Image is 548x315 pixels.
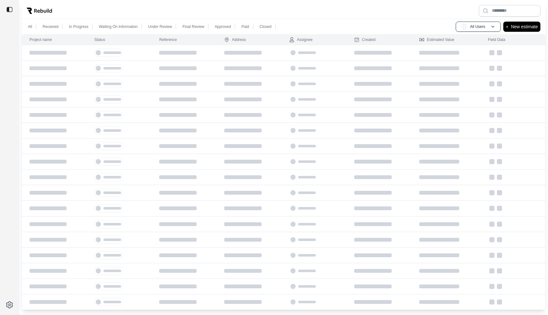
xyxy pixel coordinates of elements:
button: AUAll Users [456,22,501,32]
p: Final Review [182,24,204,29]
p: All [28,24,32,29]
p: In Progress [69,24,88,29]
div: Reference [159,37,177,42]
p: Closed [260,24,271,29]
p: + [506,23,508,30]
div: Address [224,37,246,42]
img: toggle sidebar [6,6,13,13]
div: Estimated Value [419,37,454,42]
div: Field Data [488,37,506,42]
p: New estimate [511,23,538,30]
p: Paid [241,24,249,29]
div: Assignee [289,37,312,42]
div: Created [354,37,375,42]
p: Waiting On Information [99,24,138,29]
p: Under Review [148,24,172,29]
button: +New estimate [503,22,540,32]
div: Status [94,37,105,42]
p: All Users [470,24,485,29]
div: Project name [29,37,52,42]
img: Rebuild [27,8,52,14]
p: Approved [215,24,231,29]
span: AU [461,23,467,30]
p: Received [42,24,58,29]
